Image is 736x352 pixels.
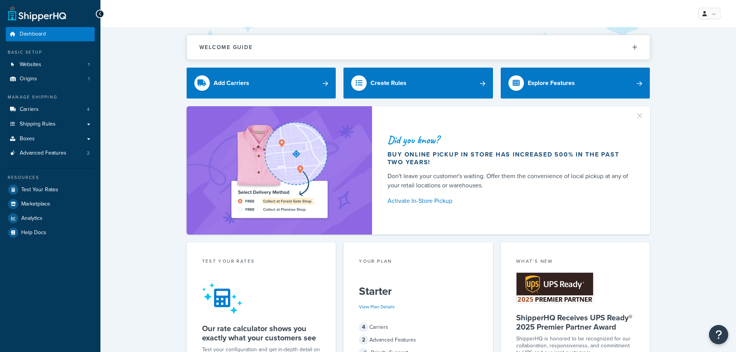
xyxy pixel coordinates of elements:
[501,68,650,99] a: Explore Features
[6,49,95,56] div: Basic Setup
[388,151,632,166] div: Buy online pickup in store has increased 500% in the past two years!
[20,136,35,142] span: Boxes
[388,196,632,206] a: Activate In-Store Pickup
[6,174,95,181] div: Resources
[359,285,478,298] h5: Starter
[516,258,635,267] div: What's New
[6,197,95,211] a: Marketplace
[6,183,95,197] a: Test Your Rates
[202,258,321,267] div: Test your rates
[6,102,95,117] a: Carriers4
[21,201,50,207] span: Marketplace
[87,106,90,113] span: 4
[388,134,632,145] div: Did you know?
[343,68,493,99] a: Create Rules
[21,215,42,222] span: Analytics
[20,76,37,82] span: Origins
[528,78,575,88] div: Explore Features
[6,94,95,100] div: Manage Shipping
[21,230,46,236] span: Help Docs
[20,61,41,68] span: Websites
[88,76,90,82] span: 1
[20,106,39,113] span: Carriers
[88,61,90,68] span: 1
[388,172,632,190] div: Don't leave your customer's waiting. Offer them the convenience of local pickup at any of your re...
[6,146,95,160] li: Advanced Features
[20,150,66,156] span: Advanced Features
[6,72,95,86] a: Origins1
[359,323,368,332] span: 4
[6,146,95,160] a: Advanced Features2
[371,78,406,88] div: Create Rules
[6,72,95,86] li: Origins
[359,258,478,267] div: Your Plan
[21,187,58,193] span: Test Your Rates
[6,132,95,146] a: Boxes
[6,27,95,41] a: Dashboard
[6,211,95,225] a: Analytics
[214,78,249,88] div: Add Carriers
[359,322,478,333] div: Carriers
[199,44,253,50] h2: Welcome Guide
[709,325,728,344] button: Open Resource Center
[359,335,478,345] div: Advanced Features
[6,58,95,72] a: Websites1
[359,335,368,345] span: 2
[6,226,95,240] a: Help Docs
[209,118,349,223] img: ad-shirt-map-b0359fc47e01cab431d101c4b569394f6a03f54285957d908178d52f29eb9668.png
[187,68,336,99] a: Add Carriers
[6,102,95,117] li: Carriers
[20,121,56,128] span: Shipping Rules
[359,303,395,310] a: View Plan Details
[202,324,321,342] h5: Our rate calculator shows you exactly what your customers see
[187,35,650,60] button: Welcome Guide
[516,313,635,332] h5: ShipperHQ Receives UPS Ready® 2025 Premier Partner Award
[20,31,46,37] span: Dashboard
[87,150,90,156] span: 2
[6,117,95,131] a: Shipping Rules
[6,58,95,72] li: Websites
